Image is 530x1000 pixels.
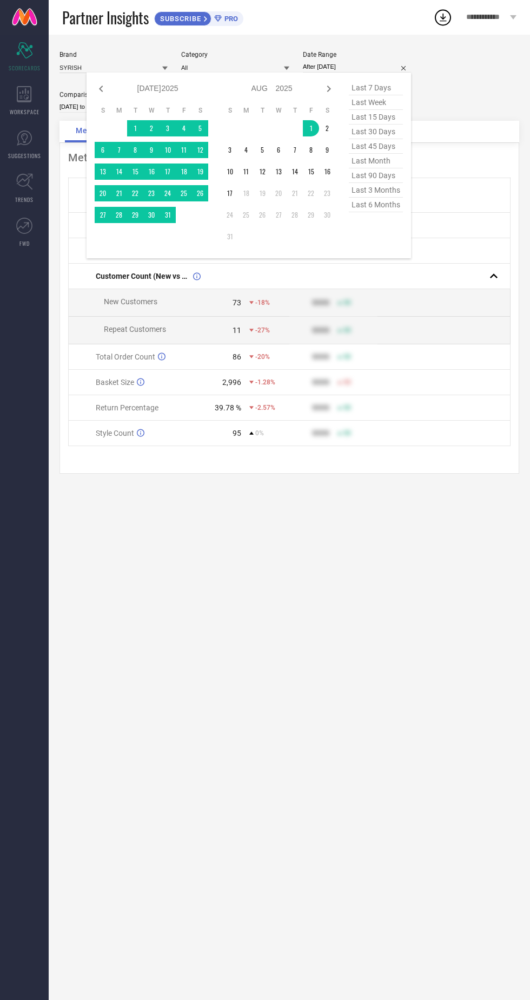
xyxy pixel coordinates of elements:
td: Sat Aug 09 2025 [319,142,335,158]
span: last 30 days [349,125,403,139]
td: Thu Jul 24 2025 [160,185,176,201]
td: Wed Jul 30 2025 [143,207,160,223]
span: SCORECARDS [9,64,41,72]
th: Tuesday [127,106,143,115]
td: Sat Aug 02 2025 [319,120,335,136]
span: FWD [19,239,30,247]
span: 0% [255,429,264,437]
td: Tue Jul 22 2025 [127,185,143,201]
span: Style Count [96,429,134,437]
th: Sunday [222,106,238,115]
span: SUGGESTIONS [8,152,41,160]
td: Tue Jul 08 2025 [127,142,143,158]
div: 9999 [312,352,329,361]
span: last 90 days [349,168,403,183]
td: Fri Aug 08 2025 [303,142,319,158]
div: 9999 [312,429,329,437]
div: 11 [233,326,241,335]
th: Wednesday [143,106,160,115]
td: Mon Aug 04 2025 [238,142,254,158]
td: Fri Aug 29 2025 [303,207,319,223]
td: Sat Aug 23 2025 [319,185,335,201]
span: 50 [343,299,351,306]
th: Tuesday [254,106,270,115]
td: Mon Jul 14 2025 [111,164,127,180]
td: Wed Jul 02 2025 [143,120,160,136]
td: Tue Aug 26 2025 [254,207,270,223]
td: Sun Aug 24 2025 [222,207,238,223]
th: Saturday [192,106,208,115]
td: Sun Aug 10 2025 [222,164,238,180]
td: Sat Jul 05 2025 [192,120,208,136]
td: Wed Aug 20 2025 [270,185,287,201]
div: 2,996 [222,378,241,387]
td: Thu Jul 03 2025 [160,120,176,136]
td: Wed Aug 27 2025 [270,207,287,223]
div: Next month [322,82,335,95]
div: 9999 [312,298,329,307]
div: 9999 [312,378,329,387]
td: Thu Jul 31 2025 [160,207,176,223]
span: last 3 months [349,183,403,198]
td: Tue Jul 15 2025 [127,164,143,180]
td: Wed Jul 09 2025 [143,142,160,158]
th: Thursday [287,106,303,115]
td: Thu Aug 28 2025 [287,207,303,223]
span: last week [349,95,403,110]
td: Sat Jul 26 2025 [192,185,208,201]
div: Date Range [303,51,411,58]
input: Select date range [303,61,411,73]
td: Mon Aug 11 2025 [238,164,254,180]
td: Tue Aug 19 2025 [254,185,270,201]
td: Sun Aug 31 2025 [222,228,238,245]
span: WORKSPACE [10,108,39,116]
div: Previous month [95,82,108,95]
span: -2.57% [255,404,275,411]
span: last 7 days [349,81,403,95]
div: 86 [233,352,241,361]
td: Fri Jul 18 2025 [176,164,192,180]
span: last 15 days [349,110,403,125]
td: Mon Jul 07 2025 [111,142,127,158]
td: Sun Aug 17 2025 [222,185,238,201]
div: 9999 [312,326,329,335]
div: Comparison Period [59,91,168,99]
td: Tue Aug 05 2025 [254,142,270,158]
td: Sun Aug 03 2025 [222,142,238,158]
span: -18% [255,299,270,306]
td: Tue Jul 01 2025 [127,120,143,136]
td: Sun Jul 27 2025 [95,207,111,223]
div: 73 [233,298,241,307]
th: Monday [238,106,254,115]
th: Thursday [160,106,176,115]
th: Friday [176,106,192,115]
a: SUBSCRIBEPRO [154,9,243,26]
span: New Customers [104,297,157,306]
td: Thu Aug 07 2025 [287,142,303,158]
span: 50 [343,404,351,411]
span: Partner Insights [62,6,149,29]
span: TRENDS [15,195,34,204]
th: Saturday [319,106,335,115]
input: Select comparison period [59,101,168,113]
span: -20% [255,353,270,361]
td: Sun Jul 13 2025 [95,164,111,180]
span: last month [349,154,403,168]
td: Wed Jul 16 2025 [143,164,160,180]
span: -27% [255,326,270,334]
div: Metrics [68,151,511,164]
td: Sat Jul 12 2025 [192,142,208,158]
span: 50 [343,429,351,437]
span: Return Percentage [96,403,158,412]
span: Total Order Count [96,352,155,361]
span: last 6 months [349,198,403,212]
th: Wednesday [270,106,287,115]
td: Wed Aug 13 2025 [270,164,287,180]
td: Thu Aug 21 2025 [287,185,303,201]
td: Fri Aug 15 2025 [303,164,319,180]
span: Metrics [76,126,105,135]
th: Monday [111,106,127,115]
div: Open download list [433,8,453,27]
td: Fri Jul 04 2025 [176,120,192,136]
span: SUBSCRIBE [155,15,204,23]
